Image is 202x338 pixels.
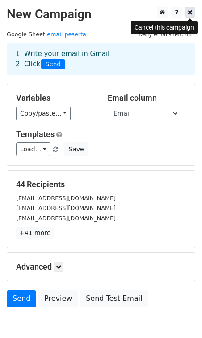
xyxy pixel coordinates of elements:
[16,195,116,201] small: [EMAIL_ADDRESS][DOMAIN_NAME]
[108,93,186,103] h5: Email column
[16,205,116,211] small: [EMAIL_ADDRESS][DOMAIN_NAME]
[7,31,86,38] small: Google Sheet:
[131,21,198,34] div: Cancel this campaign
[41,59,65,70] span: Send
[16,262,186,272] h5: Advanced
[80,290,148,307] a: Send Test Email
[7,290,36,307] a: Send
[64,142,88,156] button: Save
[16,142,50,156] a: Load...
[38,290,78,307] a: Preview
[9,49,193,69] div: 1. Write your email in Gmail 2. Click
[16,107,71,120] a: Copy/paste...
[157,295,202,338] iframe: Chat Widget
[7,7,195,22] h2: New Campaign
[16,227,54,239] a: +41 more
[47,31,86,38] a: email peserta
[16,129,55,139] a: Templates
[135,31,195,38] a: Daily emails left: 44
[16,215,116,222] small: [EMAIL_ADDRESS][DOMAIN_NAME]
[16,93,94,103] h5: Variables
[16,180,186,189] h5: 44 Recipients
